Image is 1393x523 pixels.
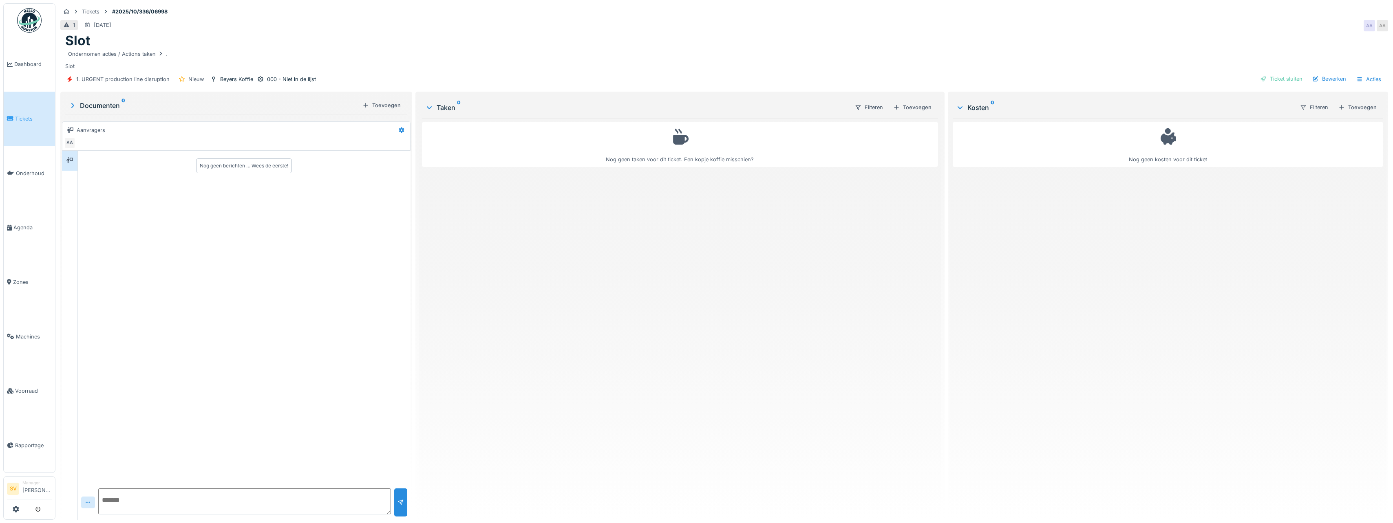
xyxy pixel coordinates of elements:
[15,442,52,449] span: Rapportage
[64,137,75,149] div: AA
[68,50,167,58] div: Ondernomen acties / Actions taken .
[359,100,404,111] div: Toevoegen
[427,125,933,163] div: Nog geen taken voor dit ticket. Een kopje koffie misschien?
[15,387,52,395] span: Voorraad
[65,33,91,48] h1: Slot
[4,255,55,310] a: Zones
[13,224,52,231] span: Agenda
[4,200,55,255] a: Agenda
[94,21,111,29] div: [DATE]
[220,75,253,83] div: Beyers Koffie
[77,126,105,134] div: Aanvragers
[13,278,52,286] span: Zones
[65,49,1383,70] div: Slot
[188,75,204,83] div: Nieuw
[73,21,75,29] div: 1
[958,125,1378,163] div: Nog geen kosten voor dit ticket
[109,8,171,15] strong: #2025/10/336/06998
[121,101,125,110] sup: 0
[1377,20,1388,31] div: AA
[4,146,55,200] a: Onderhoud
[7,480,52,499] a: SV Manager[PERSON_NAME]
[4,37,55,92] a: Dashboard
[76,75,170,83] div: 1. URGENT production line disruption
[1257,73,1306,84] div: Ticket sluiten
[1309,73,1349,84] div: Bewerken
[1353,73,1385,85] div: Acties
[68,101,359,110] div: Documenten
[1296,101,1332,113] div: Filteren
[16,333,52,341] span: Machines
[4,364,55,418] a: Voorraad
[1335,102,1380,113] div: Toevoegen
[457,103,461,112] sup: 0
[4,92,55,146] a: Tickets
[4,418,55,473] a: Rapportage
[890,102,935,113] div: Toevoegen
[851,101,887,113] div: Filteren
[17,8,42,33] img: Badge_color-CXgf-gQk.svg
[425,103,848,112] div: Taken
[956,103,1293,112] div: Kosten
[22,480,52,486] div: Manager
[4,309,55,364] a: Machines
[267,75,316,83] div: 000 - Niet in de lijst
[14,60,52,68] span: Dashboard
[22,480,52,497] li: [PERSON_NAME]
[200,162,288,169] div: Nog geen berichten … Wees de eerste!
[16,169,52,177] span: Onderhoud
[82,8,99,15] div: Tickets
[1364,20,1375,31] div: AA
[991,103,994,112] sup: 0
[7,483,19,495] li: SV
[15,115,52,123] span: Tickets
